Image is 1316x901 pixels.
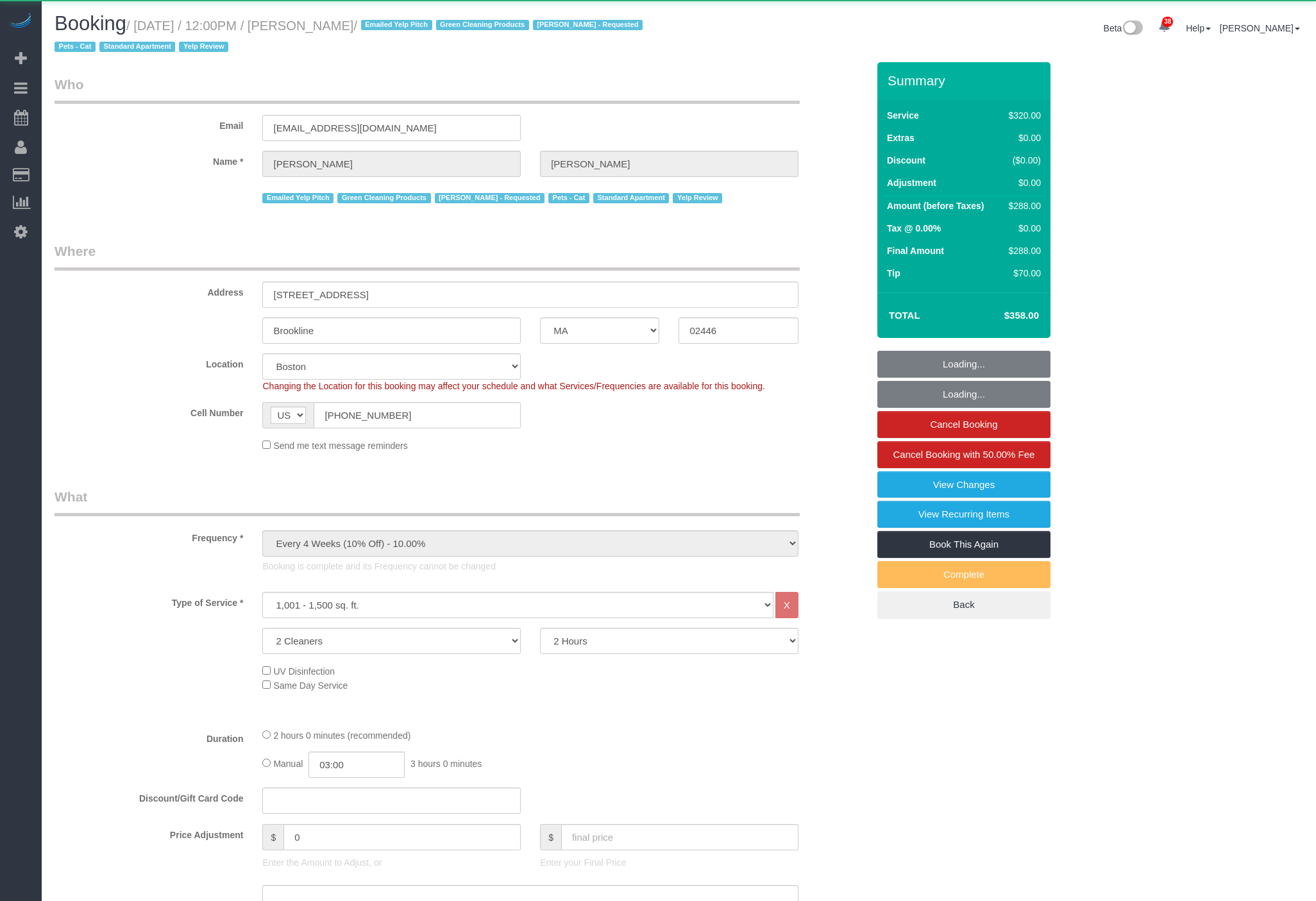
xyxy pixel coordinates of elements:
label: Tip [887,267,900,280]
input: City [262,317,521,344]
span: [PERSON_NAME] - Requested [435,193,544,203]
div: $0.00 [1004,176,1041,189]
a: [PERSON_NAME] [1220,23,1300,33]
label: Email [45,115,253,132]
a: Back [877,591,1050,618]
legend: Where [55,242,800,271]
p: Booking is complete and its Frequency cannot be changed [262,560,798,573]
span: Yelp Review [673,193,722,203]
label: Service [887,109,919,122]
span: Standard Apartment [99,42,176,52]
p: Enter the Amount to Adjust, or [262,856,521,869]
label: Discount/Gift Card Code [45,787,253,805]
a: Book This Again [877,531,1050,558]
label: Name * [45,151,253,168]
span: $ [540,824,561,850]
span: Send me text message reminders [273,441,407,451]
small: / [DATE] / 12:00PM / [PERSON_NAME] [55,19,646,55]
a: View Changes [877,471,1050,498]
span: $ [262,824,283,850]
div: $320.00 [1004,109,1041,122]
label: Adjustment [887,176,936,189]
span: Manual [273,759,303,769]
label: Frequency * [45,527,253,544]
span: Standard Apartment [593,193,670,203]
input: Zip Code [679,317,798,344]
img: New interface [1122,21,1143,37]
strong: Total [889,310,920,321]
h3: Summary [888,73,1044,88]
span: Emailed Yelp Pitch [262,193,333,203]
label: Type of Service * [45,592,253,609]
input: Email [262,115,521,141]
span: [PERSON_NAME] - Requested [533,20,643,30]
label: Price Adjustment [45,824,253,841]
span: 38 [1162,17,1173,27]
span: Changing the Location for this booking may affect your schedule and what Services/Frequencies are... [262,381,764,391]
img: Automaid Logo [8,13,33,31]
span: Emailed Yelp Pitch [361,20,432,30]
a: Cancel Booking [877,411,1050,438]
label: Amount (before Taxes) [887,199,984,212]
span: 2 hours 0 minutes (recommended) [273,730,410,741]
a: Help [1186,23,1211,33]
label: Address [45,282,253,299]
a: Beta [1104,23,1143,33]
div: $0.00 [1004,131,1041,144]
input: First Name [262,151,521,177]
span: 3 hours 0 minutes [410,759,482,769]
label: Tax @ 0.00% [887,222,941,235]
span: Pets - Cat [55,42,96,52]
label: Duration [45,728,253,745]
p: Enter your Final Price [540,856,798,869]
span: Yelp Review [179,42,228,52]
input: Last Name [540,151,798,177]
div: $0.00 [1004,222,1041,235]
div: ($0.00) [1004,154,1041,167]
legend: Who [55,75,800,104]
label: Cell Number [45,402,253,419]
input: final price [561,824,798,850]
span: Same Day Service [273,680,348,691]
a: Cancel Booking with 50.00% Fee [877,441,1050,468]
span: UV Disinfection [273,666,335,677]
legend: What [55,487,800,516]
div: $70.00 [1004,267,1041,280]
h4: $358.00 [966,310,1039,321]
span: Green Cleaning Products [337,193,430,203]
span: Cancel Booking with 50.00% Fee [893,449,1035,460]
a: View Recurring Items [877,501,1050,528]
label: Discount [887,154,925,167]
span: Booking [55,12,126,35]
div: $288.00 [1004,244,1041,257]
span: Pets - Cat [548,193,589,203]
a: 38 [1152,13,1177,41]
span: Green Cleaning Products [436,20,529,30]
label: Extras [887,131,915,144]
input: Cell Number [314,402,521,428]
label: Location [45,353,253,371]
div: $288.00 [1004,199,1041,212]
label: Final Amount [887,244,944,257]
